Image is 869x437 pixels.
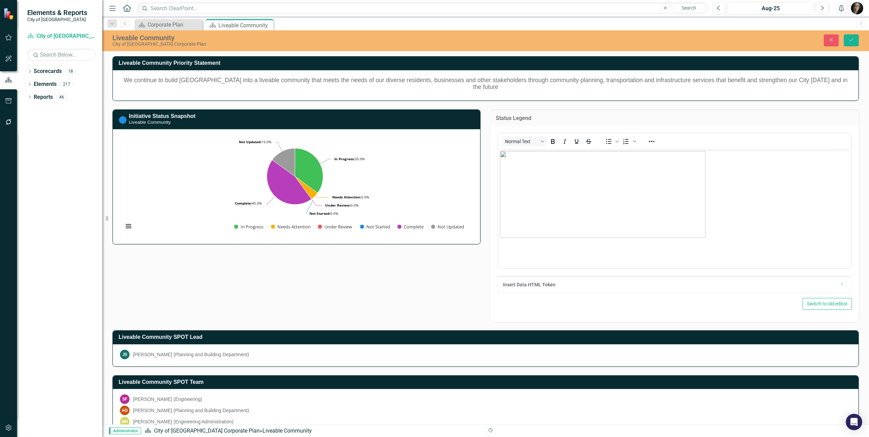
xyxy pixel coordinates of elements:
[498,149,851,268] iframe: Rich Text Area
[148,20,201,29] div: Corporate Plan
[404,224,424,230] text: Complete
[397,224,424,230] button: Show Complete
[431,224,464,230] button: Show Not Updated
[438,224,464,230] text: Not Updated
[583,137,594,146] button: Strikethrough
[727,2,814,14] button: Aug-25
[27,32,95,40] a: City of [GEOGRAPHIC_DATA] Corporate Plan
[3,7,15,19] img: ClearPoint Strategy
[309,211,338,216] text: 0.0%
[112,42,536,47] div: City of [GEOGRAPHIC_DATA] Corporate Plan
[309,211,330,216] tspan: Not Started:
[547,137,559,146] button: Bold
[144,427,481,435] div: »
[119,334,855,340] h3: Liveable Community SPOT Lead
[334,156,365,161] text: 35.0%
[851,2,863,14] img: Natalie Kovach
[120,135,473,237] div: Chart. Highcharts interactive chart.
[620,137,637,146] div: Numbered list
[129,113,196,119] a: Initiative Status Snapshot
[332,195,369,199] text: 5.0%
[136,20,201,29] a: Corporate Plan
[295,148,323,193] path: In Progress, 7.
[27,49,95,61] input: Search Below...
[129,120,171,125] small: Liveable Community
[120,77,851,90] h5: We continue to build [GEOGRAPHIC_DATA] into a liveable community that meets the needs of our dive...
[56,94,67,100] div: 46
[120,406,129,415] div: AG
[27,9,87,17] span: Elements & Reports
[65,69,76,74] div: 18
[120,417,129,426] div: MH
[496,115,854,121] h3: Status Legend
[234,224,263,230] button: Show In Progress
[271,224,310,230] button: Show Needs Attention
[120,135,470,237] svg: Interactive chart
[603,137,620,146] div: Bullet list
[34,93,53,101] a: Reports
[34,80,57,88] a: Elements
[112,34,536,42] div: Liveable Community
[119,116,127,124] img: Not Started
[730,4,812,13] div: Aug-25
[559,137,570,146] button: Italic
[218,21,272,30] div: Liveable Community
[267,160,311,205] path: Complete, 9.
[334,156,355,161] tspan: In Progress:
[123,221,133,231] button: View chart menu, Chart
[239,139,271,144] text: 15.0%
[235,201,262,206] text: 45.0%
[295,177,318,199] path: Needs Attention, 1.
[682,5,696,11] span: Search
[502,137,547,146] button: Block Normal Text
[325,203,351,208] tspan: Under Review:
[27,17,87,22] small: City of [GEOGRAPHIC_DATA]
[803,298,852,310] button: Switch to old editor
[138,2,707,14] input: Search ClearPoint...
[109,427,141,434] span: Administrator
[60,81,73,87] div: 217
[295,177,312,199] path: Not Started, 0.
[239,139,261,144] tspan: Not Updated:
[503,281,836,288] div: Insert Data HTML Token
[360,224,390,230] button: Show Not Started
[318,224,353,230] button: Show Under Review
[846,414,862,430] div: Open Intercom Messenger
[235,201,252,206] tspan: Complete:
[119,379,855,385] h3: Liveable Community SPOT Team
[133,351,249,358] div: [PERSON_NAME] (Planning and Building Department)
[133,396,202,403] div: [PERSON_NAME] (Engineering)
[273,148,295,176] path: Not Updated, 3.
[571,137,582,146] button: Underline
[119,60,855,66] h3: Liveable Community Priority Statement
[325,203,359,208] text: 0.0%
[672,3,706,13] button: Search
[120,350,129,359] div: JS
[34,67,62,75] a: Scorecards
[133,407,249,414] div: [PERSON_NAME] (Planning and Building Department)
[505,139,538,144] span: Normal Text
[332,195,361,199] tspan: Needs Attention:
[262,427,312,434] div: Liveable Community
[154,427,260,434] a: City of [GEOGRAPHIC_DATA] Corporate Plan
[120,394,129,404] div: SF
[133,418,233,425] div: [PERSON_NAME] (Engineering Administration)
[646,137,657,146] button: Reveal or hide additional toolbar items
